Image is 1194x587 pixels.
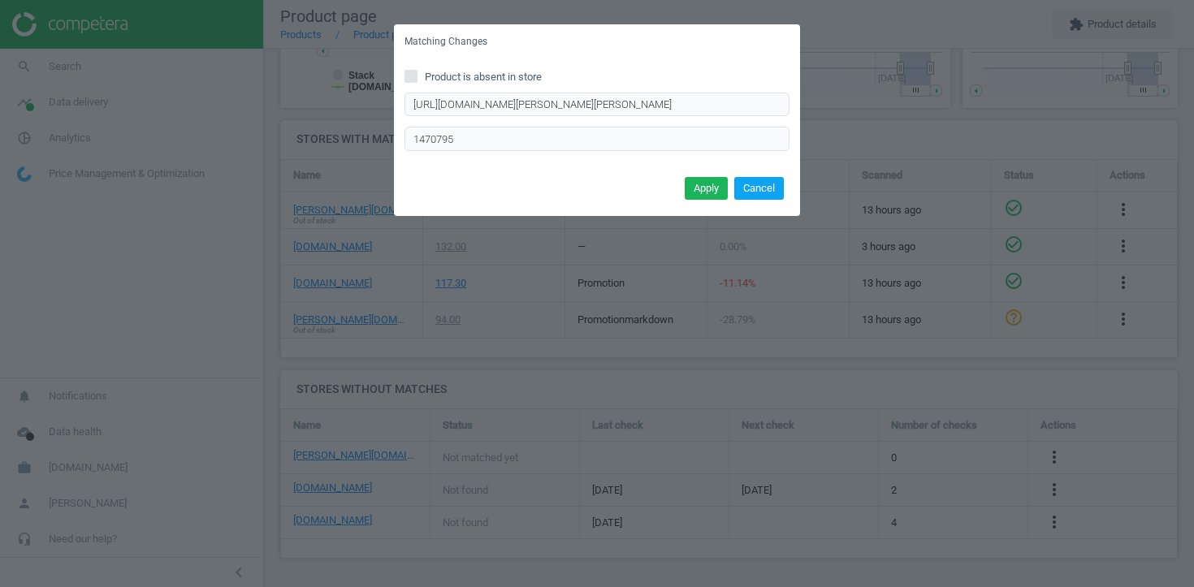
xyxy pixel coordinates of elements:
input: Enter the product option [404,127,790,151]
h5: Matching Changes [404,35,487,49]
span: Product is absent in store [422,70,545,84]
button: Cancel [734,177,784,200]
input: Enter correct product URL [404,93,790,117]
button: Apply [685,177,728,200]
